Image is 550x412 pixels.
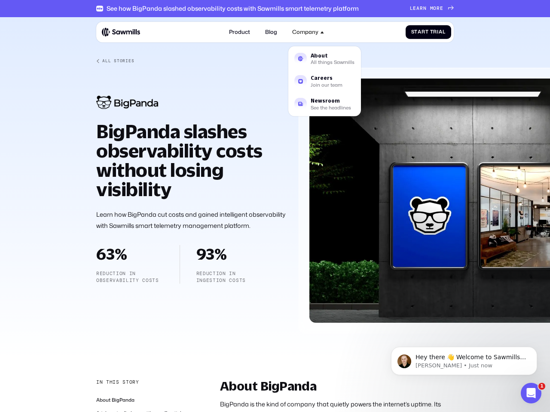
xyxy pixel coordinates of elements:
div: See the headlines [311,105,351,109]
a: NewsroomSee the headlines [290,94,359,114]
h2: About BigPanda [220,379,454,393]
span: o [433,6,437,11]
span: t [425,29,429,35]
span: l [443,29,446,35]
div: In this story [96,379,139,386]
div: All Stories [102,58,134,64]
span: a [439,29,443,35]
a: AboutAll things Sawmills [290,48,359,69]
span: T [430,29,434,35]
a: CareersJoin our team [290,71,359,91]
span: r [437,6,440,11]
a: Learnmore [410,6,454,11]
span: L [410,6,413,11]
p: Learn how BigPanda cut costs and gained intelligent observability with Sawmills smart telemetry m... [96,209,286,231]
a: About BigPanda [96,397,134,403]
span: m [430,6,434,11]
span: a [418,29,422,35]
span: r [422,29,425,35]
div: Careers [311,76,342,81]
div: See how BigPanda slashed observability costs with Sawmills smart telemetry platform [107,5,359,12]
span: 1 [538,383,545,390]
iframe: Intercom notifications message [378,329,550,389]
iframe: Intercom live chat [521,383,541,403]
span: r [420,6,423,11]
div: 93% [196,245,246,262]
span: r [433,29,437,35]
div: Company [292,29,318,35]
span: i [437,29,439,35]
div: All things Sawmills [311,60,354,64]
span: n [423,6,427,11]
div: Reduction in observability costs [96,270,163,284]
div: About [311,53,354,58]
span: S [411,29,415,35]
a: All Stories [96,58,286,64]
div: reduction in ingestion costs [196,270,246,284]
span: e [413,6,416,11]
div: 63% [96,245,163,262]
a: Blog [261,24,281,39]
span: t [414,29,418,35]
div: Join our team [311,82,342,87]
div: Company [288,24,328,39]
span: e [440,6,443,11]
a: StartTrial [406,25,451,39]
div: Newsroom [311,98,351,103]
span: a [416,6,420,11]
nav: Company [288,39,361,116]
h1: BigPanda slashes observability costs without losing visibility [96,121,286,199]
a: Product [225,24,254,39]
